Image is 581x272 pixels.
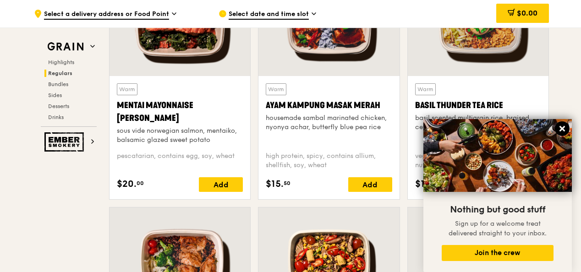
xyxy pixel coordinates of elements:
div: Mentai Mayonnaise [PERSON_NAME] [117,99,243,125]
div: pescatarian, contains egg, soy, wheat [117,152,243,170]
span: $20. [117,177,137,191]
span: 00 [137,180,144,187]
div: housemade sambal marinated chicken, nyonya achar, butterfly blue pea rice [266,114,392,132]
span: Regulars [48,70,72,76]
button: Close [555,121,570,136]
div: Basil Thunder Tea Rice [415,99,541,112]
span: Select date and time slot [229,10,309,20]
span: Bundles [48,81,68,87]
div: Add [199,177,243,192]
span: Select a delivery address or Food Point [44,10,169,20]
div: high protein, spicy, contains allium, shellfish, soy, wheat [266,152,392,170]
span: Desserts [48,103,69,109]
span: 50 [284,180,290,187]
span: Nothing but good stuff [450,204,545,215]
img: Ember Smokery web logo [44,132,87,152]
span: $0.00 [517,9,537,17]
div: Warm [117,83,137,95]
span: Drinks [48,114,64,120]
div: Ayam Kampung Masak Merah [266,99,392,112]
img: DSC07876-Edit02-Large.jpeg [423,119,572,192]
img: Grain web logo [44,38,87,55]
span: $14. [415,177,433,191]
div: Warm [415,83,436,95]
div: Warm [266,83,286,95]
div: Add [348,177,392,192]
span: Sides [48,92,62,98]
span: $15. [266,177,284,191]
span: Highlights [48,59,74,65]
div: basil scented multigrain rice, braised celery mushroom cabbage, hanjuku egg [415,114,541,132]
button: Join the crew [442,245,554,261]
div: sous vide norwegian salmon, mentaiko, balsamic glazed sweet potato [117,126,243,145]
span: Sign up for a welcome treat delivered straight to your inbox. [449,220,547,237]
div: vegetarian, contains allium, barley, egg, nuts, soy, wheat [415,152,541,170]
